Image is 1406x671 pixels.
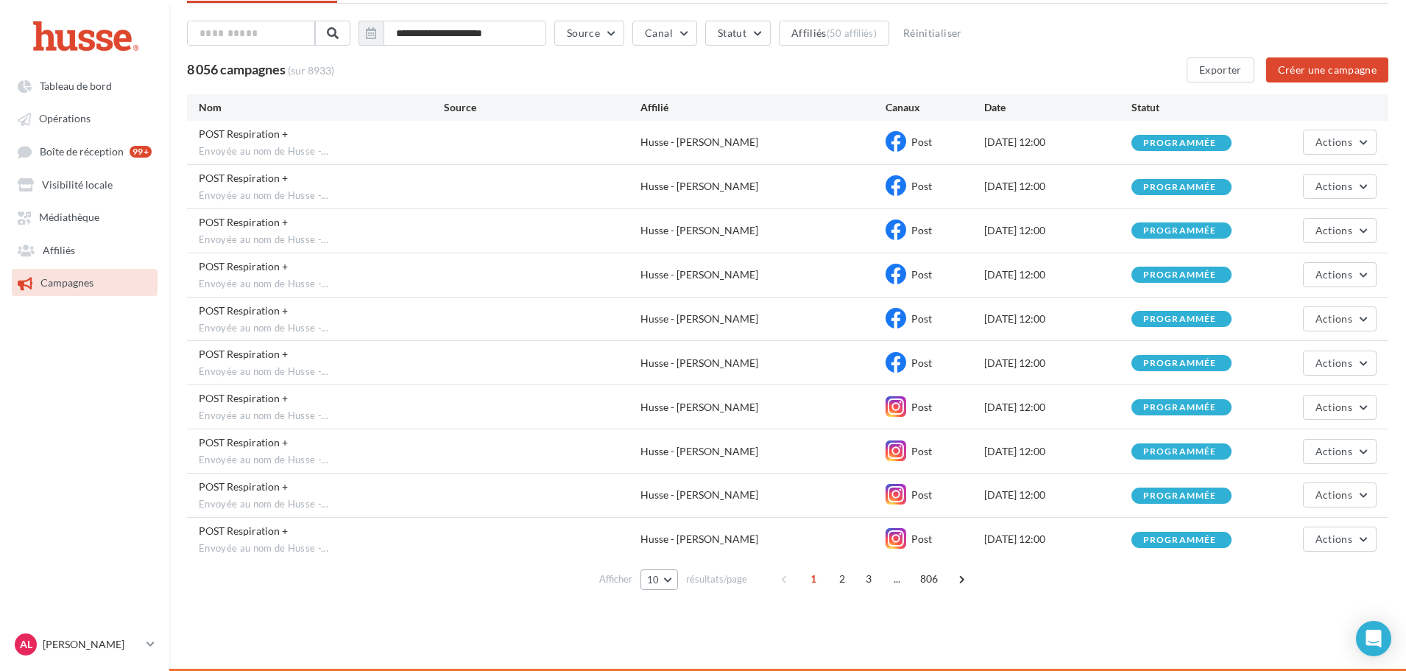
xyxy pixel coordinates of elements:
button: 10 [640,569,678,590]
button: Actions [1303,482,1377,507]
span: Post [911,533,932,545]
span: Actions [1315,488,1352,501]
span: Affiliés [43,244,75,256]
span: AL [20,637,32,652]
span: POST Respiration + [199,127,288,140]
button: Actions [1303,395,1377,420]
div: Husse - [PERSON_NAME] [640,532,886,547]
button: Actions [1303,527,1377,552]
span: Actions [1315,180,1352,192]
div: Husse - [PERSON_NAME] [640,312,886,326]
div: Husse - [PERSON_NAME] [640,488,886,502]
span: Envoyée au nom de Husse -... [199,233,328,247]
span: Actions [1315,401,1352,413]
div: [DATE] 12:00 [984,312,1131,326]
span: 3 [857,567,880,591]
span: Médiathèque [39,211,99,224]
div: Husse - [PERSON_NAME] [640,223,886,238]
div: Statut [1131,100,1279,115]
span: Post [911,312,932,325]
span: Actions [1315,268,1352,281]
span: POST Respiration + [199,216,288,228]
span: POST Respiration + [199,260,288,273]
span: POST Respiration + [199,172,288,184]
div: Affilié [640,100,886,115]
span: ... [886,567,909,591]
div: [DATE] 12:00 [984,444,1131,459]
span: Envoyée au nom de Husse -... [199,542,328,555]
div: (50 affiliés) [827,27,877,39]
span: POST Respiration + [199,392,288,404]
span: Post [911,356,932,369]
div: Husse - [PERSON_NAME] [640,444,886,459]
span: Envoyée au nom de Husse -... [199,189,328,203]
span: 10 [647,574,660,586]
div: programmée [1143,535,1217,545]
button: Affiliés(50 affiliés) [779,21,889,46]
span: Envoyée au nom de Husse -... [199,145,328,158]
span: POST Respiration + [199,524,288,537]
a: Affiliés [9,236,160,263]
div: programmée [1143,491,1217,501]
span: POST Respiration + [199,348,288,360]
button: Source [554,21,624,46]
span: Envoyée au nom de Husse -... [199,322,328,335]
button: Canal [632,21,697,46]
span: Afficher [599,572,632,586]
span: Campagnes [40,277,93,289]
div: Husse - [PERSON_NAME] [640,356,886,370]
div: programmée [1143,359,1217,368]
span: Post [911,401,932,413]
span: Post [911,488,932,501]
div: Source [444,100,640,115]
span: Post [911,180,932,192]
div: [DATE] 12:00 [984,356,1131,370]
button: Réinitialiser [897,24,968,42]
span: Envoyée au nom de Husse -... [199,454,328,467]
a: Campagnes [9,269,160,295]
span: Actions [1315,136,1352,148]
div: programmée [1143,183,1217,192]
button: Actions [1303,439,1377,464]
button: Actions [1303,306,1377,331]
span: Actions [1315,533,1352,545]
button: Actions [1303,218,1377,243]
button: Créer une campagne [1266,57,1388,82]
div: Nom [199,100,444,115]
button: Actions [1303,262,1377,287]
button: Statut [705,21,771,46]
div: [DATE] 12:00 [984,267,1131,282]
span: 2 [830,567,854,591]
span: 806 [914,567,944,591]
span: Actions [1315,312,1352,325]
span: Post [911,224,932,236]
div: [DATE] 12:00 [984,135,1131,150]
div: Open Intercom Messenger [1356,621,1391,656]
div: [DATE] 12:00 [984,488,1131,502]
div: [DATE] 12:00 [984,400,1131,415]
span: (sur 8933) [288,64,334,77]
p: [PERSON_NAME] [43,637,141,652]
span: Envoyée au nom de Husse -... [199,410,328,423]
div: programmée [1143,447,1217,457]
span: POST Respiration + [199,436,288,449]
span: Post [911,136,932,148]
span: Boîte de réception [40,145,124,158]
span: POST Respiration + [199,480,288,493]
button: Exporter [1187,57,1254,82]
span: 8 056 campagnes [187,61,286,77]
span: Post [911,445,932,457]
div: Date [984,100,1131,115]
div: Husse - [PERSON_NAME] [640,179,886,194]
div: [DATE] 12:00 [984,179,1131,194]
a: Médiathèque [9,203,160,230]
span: Actions [1315,224,1352,236]
span: Opérations [39,113,91,125]
span: Tableau de bord [40,80,112,92]
button: Actions [1303,174,1377,199]
a: Tableau de bord [9,72,160,99]
a: Visibilité locale [9,171,160,197]
span: Actions [1315,356,1352,369]
span: Envoyée au nom de Husse -... [199,365,328,379]
div: programmée [1143,403,1217,412]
